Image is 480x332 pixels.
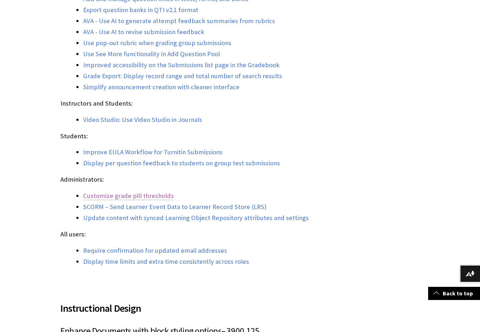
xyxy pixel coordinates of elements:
a: Require confirmation for updated email addresses [83,246,227,255]
a: Display time limits and extra time consistently across roles [83,257,249,266]
a: Grade Export: Display record range and total number of search results [83,72,282,80]
a: Display per question feedback to students on group test submissions [83,159,280,167]
h2: Instructional Design [60,292,314,316]
p: Students: [60,132,314,141]
p: All users: [60,230,314,239]
a: Update content with synced Learning Object Repository attributes and settings [83,214,309,222]
a: Use pop-out rubric when grading group submissions [83,39,231,47]
a: Export question banks in QTI v2.1 format [83,6,198,14]
a: Back to top [428,287,480,300]
a: AVA - Use AI to generate attempt feedback summaries from rubrics [83,17,275,25]
a: Customize grade pill thresholds [83,192,174,200]
a: Simplify announcement creation with cleaner interface [83,83,239,91]
a: AVA - Use AI to revise submission feedback [83,28,204,36]
p: Instructors and Students: [60,99,314,108]
a: SCORM – Send Learner Event Data to Learner Record Store (LRS) [83,203,266,211]
p: Administrators: [60,175,314,184]
a: Use See More functionality in Add Question Pool [83,50,220,58]
a: Improve EULA Workflow for Turnitin Submissions [83,148,222,156]
a: Video Studio: Use Video Studio in Journals [83,116,202,124]
a: Improved accessibility on the Submissions list page in the Gradebook [83,61,280,69]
